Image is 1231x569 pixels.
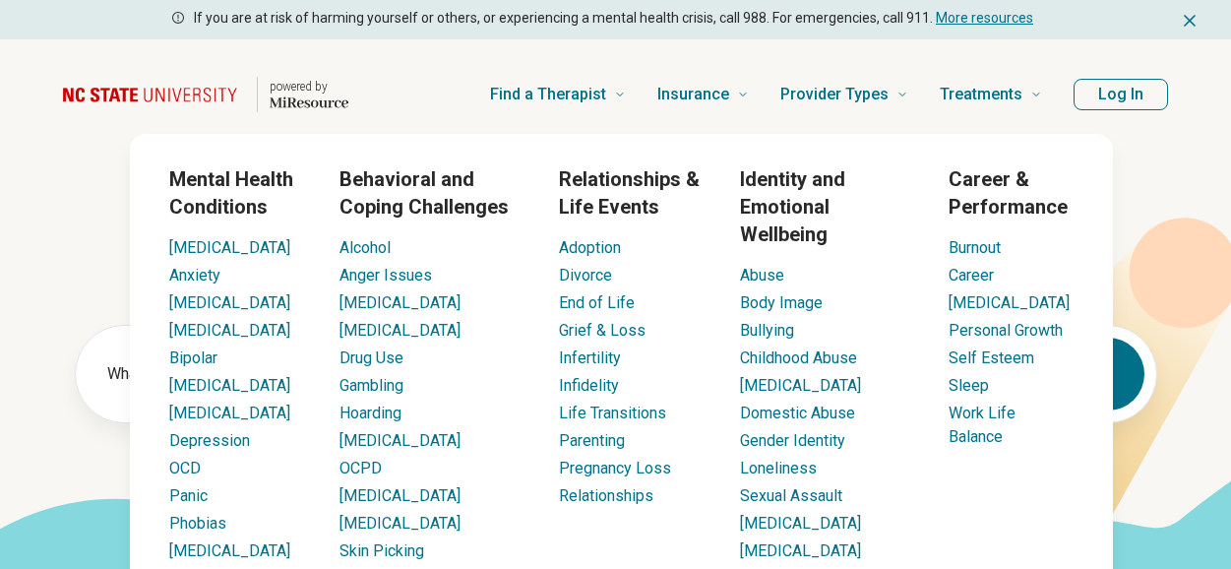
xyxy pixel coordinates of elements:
a: Gambling [339,376,403,395]
a: Body Image [740,293,823,312]
a: Adoption [559,238,621,257]
a: [MEDICAL_DATA] [169,321,290,340]
a: Life Transitions [559,404,666,422]
p: If you are at risk of harming yourself or others, or experiencing a mental health crisis, call 98... [194,8,1033,29]
a: Pregnancy Loss [559,459,671,477]
a: Burnout [949,238,1001,257]
span: Treatments [940,81,1022,108]
a: Hoarding [339,404,401,422]
h3: Behavioral and Coping Challenges [339,165,527,221]
a: Loneliness [740,459,817,477]
a: Infertility [559,348,621,367]
a: Anger Issues [339,266,432,284]
a: [MEDICAL_DATA] [339,514,461,533]
a: Find a Therapist [490,55,626,134]
a: End of Life [559,293,635,312]
a: Drug Use [339,348,403,367]
a: [MEDICAL_DATA] [169,541,290,560]
a: Gender Identity [740,431,845,450]
a: Depression [169,431,250,450]
a: Panic [169,486,208,505]
a: [MEDICAL_DATA] [169,404,290,422]
a: Career [949,266,994,284]
a: [MEDICAL_DATA] [169,293,290,312]
a: [MEDICAL_DATA] [169,376,290,395]
a: [MEDICAL_DATA] [339,293,461,312]
p: powered by [270,79,348,95]
a: Divorce [559,266,612,284]
span: Insurance [657,81,729,108]
a: Phobias [169,514,226,533]
a: Bullying [740,321,794,340]
a: Infidelity [559,376,619,395]
a: [MEDICAL_DATA] [339,321,461,340]
a: Relationships [559,486,653,505]
a: [MEDICAL_DATA] [740,514,861,533]
a: [MEDICAL_DATA] [949,293,1070,312]
h3: Mental Health Conditions [169,165,308,221]
button: Dismiss [1180,8,1200,32]
a: [MEDICAL_DATA] [740,376,861,395]
a: Treatments [940,55,1042,134]
a: OCPD [339,459,382,477]
button: Log In [1074,79,1168,110]
span: Provider Types [780,81,889,108]
a: Bipolar [169,348,217,367]
a: Provider Types [780,55,908,134]
a: [MEDICAL_DATA] [740,541,861,560]
a: Personal Growth [949,321,1063,340]
a: Abuse [740,266,784,284]
a: Self Esteem [949,348,1034,367]
a: Anxiety [169,266,220,284]
a: More resources [936,10,1033,26]
a: [MEDICAL_DATA] [339,431,461,450]
h3: Relationships & Life Events [559,165,708,221]
a: Home page [63,63,348,126]
a: Work Life Balance [949,404,1016,446]
a: Skin Picking [339,541,424,560]
a: Sleep [949,376,989,395]
h3: Career & Performance [949,165,1074,221]
a: Alcohol [339,238,391,257]
a: Insurance [657,55,749,134]
div: Find a Therapist [12,134,1231,557]
a: Childhood Abuse [740,348,857,367]
h3: Identity and Emotional Wellbeing [740,165,918,248]
a: Domestic Abuse [740,404,855,422]
a: Parenting [559,431,625,450]
a: Sexual Assault [740,486,842,505]
a: OCD [169,459,201,477]
a: Grief & Loss [559,321,646,340]
a: [MEDICAL_DATA] [169,238,290,257]
a: [MEDICAL_DATA] [339,486,461,505]
span: Find a Therapist [490,81,606,108]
